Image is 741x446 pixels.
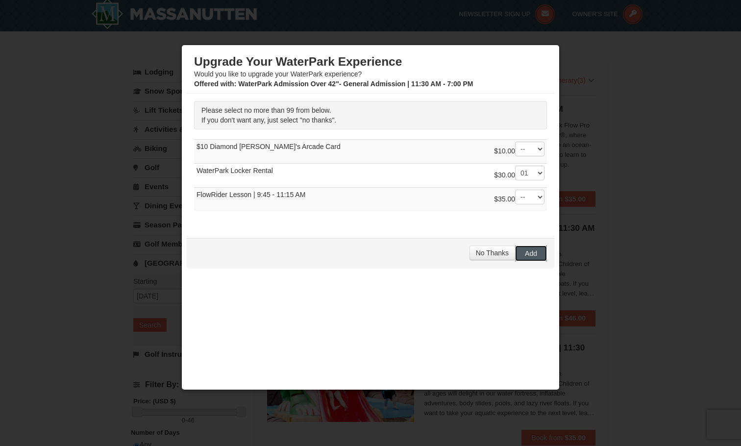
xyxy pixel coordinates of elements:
[194,80,234,88] span: Offered with
[201,106,331,114] span: Please select no more than 99 from below.
[194,188,547,212] td: FlowRider Lesson | 9:45 - 11:15 AM
[194,54,547,89] div: Would you like to upgrade your WaterPark experience?
[194,80,473,88] strong: : WaterPark Admission Over 42"- General Admission | 11:30 AM - 7:00 PM
[201,116,336,124] span: If you don't want any, just select "no thanks".
[194,54,547,69] h3: Upgrade Your WaterPark Experience
[494,166,544,185] div: $30.00
[194,164,547,188] td: WaterPark Locker Rental
[194,140,547,164] td: $10 Diamond [PERSON_NAME]'s Arcade Card
[469,246,515,260] button: No Thanks
[515,246,547,261] button: Add
[494,190,544,209] div: $35.00
[525,249,537,257] span: Add
[494,142,544,161] div: $10.00
[476,249,509,257] span: No Thanks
